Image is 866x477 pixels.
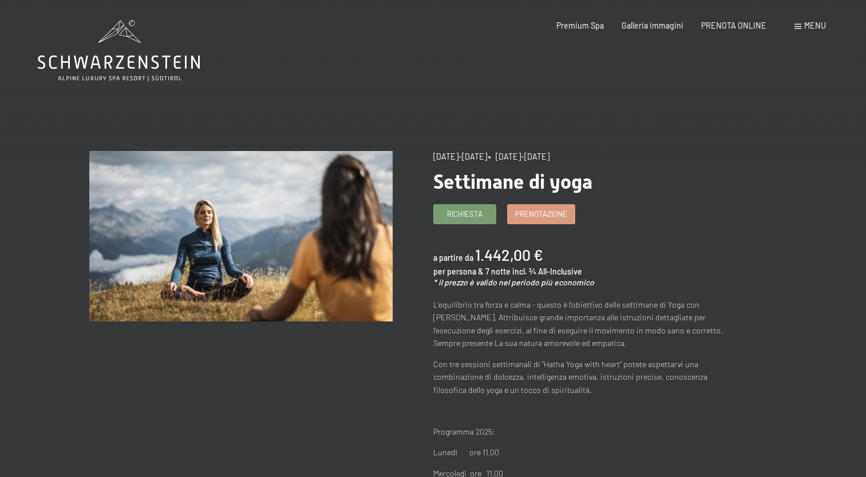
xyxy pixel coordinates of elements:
em: * il prezzo è valido nel periodo più economico [433,277,594,287]
a: Galleria immagini [622,21,683,30]
a: PRENOTA ONLINE [701,21,766,30]
p: Programma 2025: [433,426,737,439]
a: Richiesta [434,205,496,224]
a: Prenotazione [508,205,575,224]
span: Richiesta [447,209,483,219]
span: Settimane di yoga [433,170,592,193]
span: a partire da [433,253,473,263]
span: per persona & [433,267,484,276]
span: Menu [804,21,826,30]
span: [DATE]-[DATE] [433,152,487,161]
img: Settimane di yoga [89,151,393,321]
p: Lunedì ore 11.00 [433,446,737,459]
span: incl. ¾ All-Inclusive [512,267,582,276]
b: 1.442,00 € [475,245,543,264]
p: L'equilibrio tra forza e calma - questo è l'obiettivo delle settimane di Yoga con [PERSON_NAME]. ... [433,299,737,350]
a: Premium Spa [556,21,604,30]
span: 7 notte [485,267,511,276]
p: Con tre sessioni settimanali di "Hatha Yoga with heart" potete aspettarvi una combinazione di dol... [433,358,737,397]
span: Prenotazione [515,209,567,219]
span: • [DATE]-[DATE] [488,152,549,161]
